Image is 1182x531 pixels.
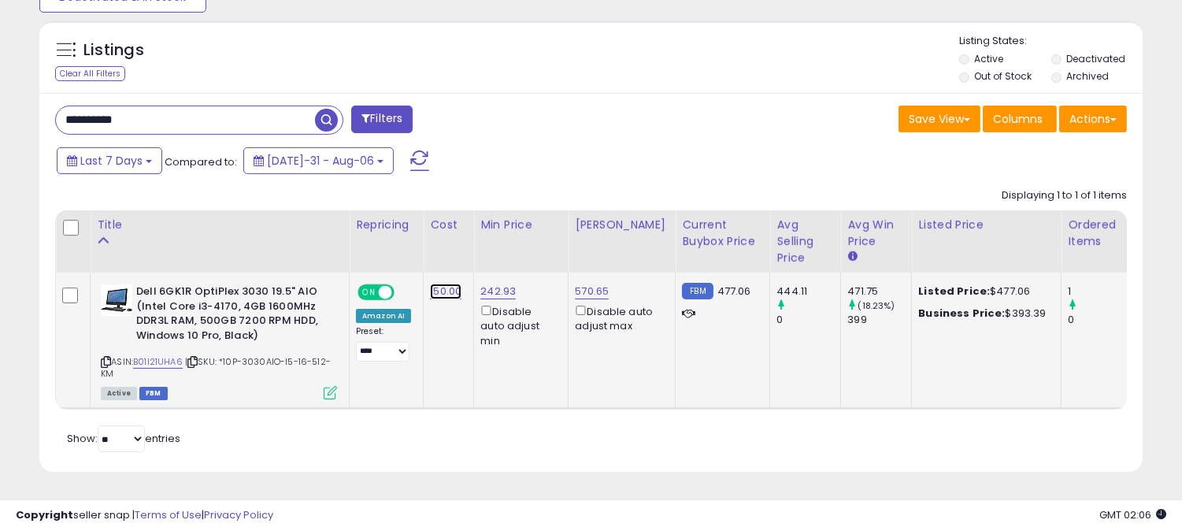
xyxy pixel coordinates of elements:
[847,217,905,250] div: Avg Win Price
[480,284,516,299] a: 242.93
[899,106,980,132] button: Save View
[430,217,467,233] div: Cost
[267,153,374,169] span: [DATE]-31 - Aug-06
[993,111,1043,127] span: Columns
[57,147,162,174] button: Last 7 Days
[83,39,144,61] h5: Listings
[918,306,1005,321] b: Business Price:
[430,284,461,299] a: 150.00
[1068,313,1132,327] div: 0
[480,217,561,233] div: Min Price
[97,217,343,233] div: Title
[80,153,143,169] span: Last 7 Days
[356,309,411,323] div: Amazon AI
[101,387,137,400] span: All listings currently available for purchase on Amazon
[101,284,132,316] img: 41pm6od9MHL._SL40_.jpg
[1066,69,1109,83] label: Archived
[575,284,609,299] a: 570.65
[165,154,237,169] span: Compared to:
[243,147,394,174] button: [DATE]-31 - Aug-06
[918,284,1049,299] div: $477.06
[847,313,911,327] div: 399
[682,283,713,299] small: FBM
[776,313,840,327] div: 0
[101,284,337,398] div: ASIN:
[359,286,379,299] span: ON
[356,326,411,362] div: Preset:
[135,507,202,522] a: Terms of Use
[974,52,1003,65] label: Active
[575,217,669,233] div: [PERSON_NAME]
[959,34,1143,49] p: Listing States:
[392,286,417,299] span: OFF
[351,106,413,133] button: Filters
[1068,284,1132,299] div: 1
[858,299,895,312] small: (18.23%)
[983,106,1057,132] button: Columns
[974,69,1032,83] label: Out of Stock
[1059,106,1127,132] button: Actions
[847,250,857,264] small: Avg Win Price.
[136,284,328,347] b: Dell 6GK1R OptiPlex 3030 19.5" AIO (Intel Core i3-4170, 4GB 1600MHz DDR3L RAM, 500GB 7200 RPM HDD...
[776,284,840,299] div: 444.11
[575,303,663,333] div: Disable auto adjust max
[133,355,183,369] a: B01I21UHA6
[717,284,751,299] span: 477.06
[16,508,273,523] div: seller snap | |
[204,507,273,522] a: Privacy Policy
[682,217,763,250] div: Current Buybox Price
[55,66,125,81] div: Clear All Filters
[139,387,168,400] span: FBM
[480,303,556,348] div: Disable auto adjust min
[67,431,180,446] span: Show: entries
[16,507,73,522] strong: Copyright
[1066,52,1125,65] label: Deactivated
[101,355,331,379] span: | SKU: *10P-3030AIO-I5-16-512-KM
[1099,507,1166,522] span: 2025-08-15 02:06 GMT
[1068,217,1125,250] div: Ordered Items
[1002,188,1127,203] div: Displaying 1 to 1 of 1 items
[356,217,417,233] div: Repricing
[918,284,990,299] b: Listed Price:
[918,217,1054,233] div: Listed Price
[847,284,911,299] div: 471.75
[776,217,834,266] div: Avg Selling Price
[918,306,1049,321] div: $393.39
